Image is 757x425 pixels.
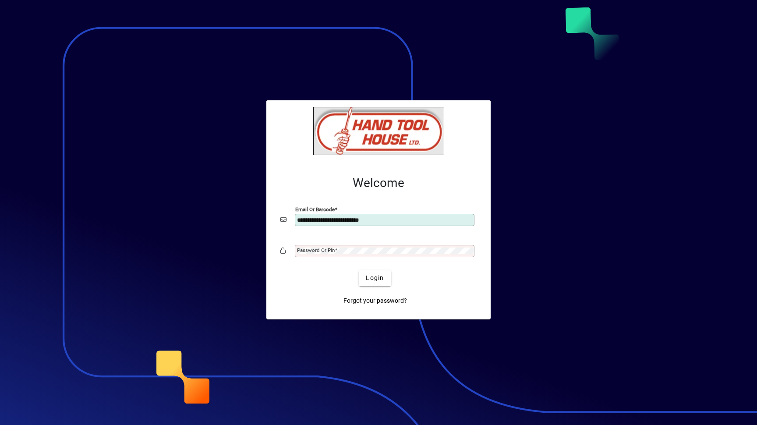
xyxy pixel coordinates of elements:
mat-label: Email or Barcode [295,206,335,212]
span: Login [366,273,384,283]
h2: Welcome [280,176,477,191]
a: Forgot your password? [340,293,410,309]
button: Login [359,270,391,286]
mat-label: Password or Pin [297,247,335,253]
span: Forgot your password? [343,296,407,305]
